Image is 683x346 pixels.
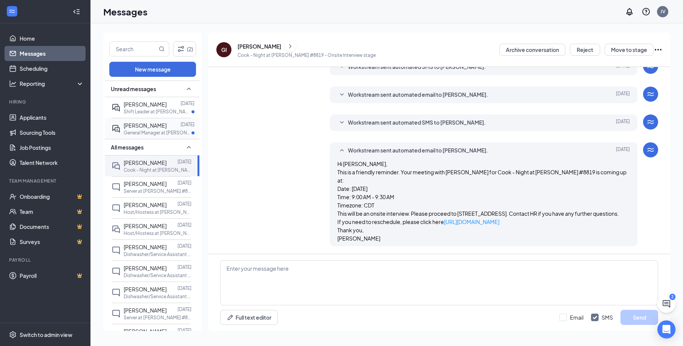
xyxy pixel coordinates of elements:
[124,314,191,321] p: Server at [PERSON_NAME] #8819
[348,90,488,99] span: Workstream sent automated email to [PERSON_NAME].
[625,7,634,16] svg: Notifications
[237,52,376,58] p: Cook - Night at [PERSON_NAME] #8819 - Onsite Interview stage
[657,295,675,313] button: ChatActive
[124,251,191,258] p: Dishwasher/Service Assistant at [PERSON_NAME] #8819
[237,43,281,50] div: [PERSON_NAME]
[9,80,17,87] svg: Analysis
[348,118,486,127] span: Workstream sent automated SMS to [PERSON_NAME].
[124,180,167,187] span: [PERSON_NAME]
[112,225,121,234] svg: DoubleChat
[20,331,72,338] div: Switch to admin view
[181,121,194,128] p: [DATE]
[178,264,191,270] p: [DATE]
[657,320,675,338] div: Open Intercom Messenger
[124,223,167,229] span: [PERSON_NAME]
[570,44,600,56] button: Reject
[337,90,346,99] svg: SmallChevronDown
[20,268,84,283] a: PayrollCrown
[178,243,191,249] p: [DATE]
[184,84,193,93] svg: SmallChevronUp
[620,310,658,325] button: Send
[646,90,655,99] svg: WorkstreamLogo
[221,46,227,53] div: GI
[662,299,671,308] svg: ChatActive
[124,272,191,279] p: Dishwasher/Service Assistant at [PERSON_NAME] #8819
[109,62,196,77] button: New message
[337,218,630,226] p: If you need to reschedule, please click here
[20,234,84,249] a: SurveysCrown
[124,209,191,215] p: Host/Hostess at [PERSON_NAME] #8819
[176,44,185,53] svg: Filter
[646,145,655,154] svg: WorkstreamLogo
[112,309,121,318] svg: ChatInactive
[124,265,167,271] span: [PERSON_NAME]
[112,288,121,297] svg: ChatInactive
[159,46,165,52] svg: MagnifyingGlass
[178,327,191,334] p: [DATE]
[616,118,630,127] span: [DATE]
[124,130,191,136] p: General Manager at [PERSON_NAME] #8819
[110,42,157,56] input: Search
[124,188,191,194] p: Server at [PERSON_NAME] #8819
[220,310,278,325] button: Full text editorPen
[112,246,121,255] svg: ChatInactive
[112,267,121,276] svg: ChatInactive
[337,209,630,218] p: This will be an onsite interview. Please proceed to [STREET_ADDRESS]. Contact HR if you have any ...
[124,244,167,250] span: [PERSON_NAME]
[9,257,83,263] div: Payroll
[73,8,80,15] svg: Collapse
[178,201,191,207] p: [DATE]
[112,162,121,171] svg: DoubleChat
[9,331,17,338] svg: Settings
[20,219,84,234] a: DocumentsCrown
[20,204,84,219] a: TeamCrown
[184,143,193,152] svg: SmallChevronUp
[337,146,346,155] svg: SmallChevronUp
[337,62,346,72] svg: SmallChevronDown
[178,306,191,312] p: [DATE]
[124,201,167,208] span: [PERSON_NAME]
[178,222,191,228] p: [DATE]
[103,5,147,18] h1: Messages
[178,285,191,291] p: [DATE]
[124,230,191,236] p: Host/Hostess at [PERSON_NAME] #8819
[348,62,486,72] span: Workstream sent automated SMS to [PERSON_NAME].
[124,122,167,129] span: [PERSON_NAME]
[642,7,651,16] svg: QuestionInfo
[20,155,84,170] a: Talent Network
[337,118,346,127] svg: SmallChevronDown
[669,294,675,300] div: 2
[605,44,654,56] button: Move to stage
[20,31,84,46] a: Home
[124,108,191,115] p: Shift Leader at [PERSON_NAME] #8819
[348,146,488,155] span: Workstream sent automated email to [PERSON_NAME].
[286,42,294,51] svg: ChevronRight
[20,110,84,125] a: Applicants
[499,44,565,56] button: Archive conversation
[616,62,630,72] span: [DATE]
[660,8,665,15] div: JV
[112,124,121,133] svg: ActiveDoubleChat
[124,328,167,335] span: [PERSON_NAME]
[337,160,630,168] p: Hi [PERSON_NAME],
[112,183,121,192] svg: ChatInactive
[20,46,84,61] a: Messages
[337,226,630,234] p: Thank you,
[9,178,83,184] div: Team Management
[337,234,630,242] p: [PERSON_NAME]
[181,100,194,107] p: [DATE]
[646,117,655,127] svg: WorkstreamLogo
[173,41,196,56] button: Filter (2)
[178,180,191,186] p: [DATE]
[616,146,630,155] span: [DATE]
[8,8,16,15] svg: WorkstreamLogo
[124,101,167,108] span: [PERSON_NAME]
[20,80,84,87] div: Reporting
[444,218,499,225] a: [URL][DOMAIN_NAME]
[124,159,167,166] span: [PERSON_NAME]
[616,90,630,99] span: [DATE]
[112,330,121,339] svg: ChatInactive
[9,99,83,105] div: Hiring
[20,125,84,140] a: Sourcing Tools
[20,189,84,204] a: OnboardingCrown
